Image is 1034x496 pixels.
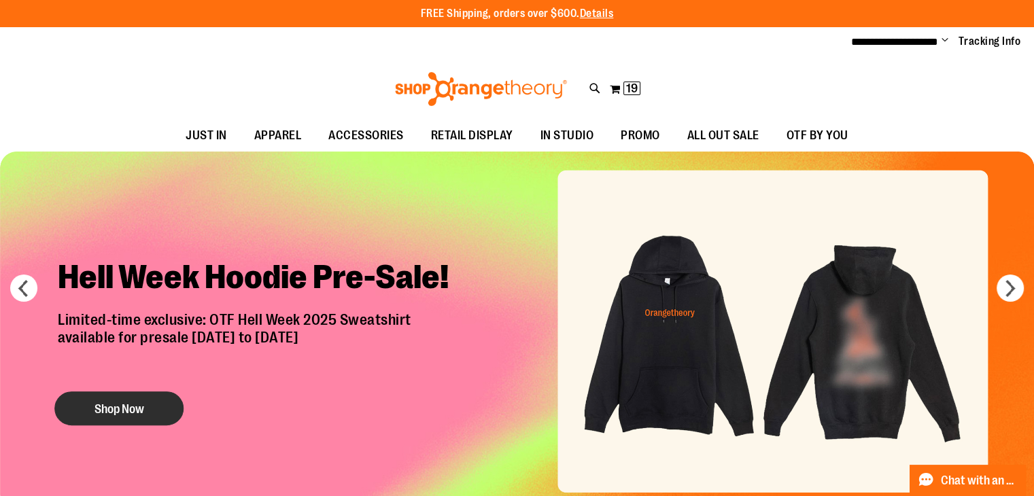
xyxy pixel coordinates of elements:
button: Shop Now [54,391,184,425]
span: APPAREL [254,120,302,151]
button: Chat with an Expert [910,465,1027,496]
span: RETAIL DISPLAY [431,120,513,151]
span: PROMO [621,120,660,151]
span: JUST IN [186,120,227,151]
span: ACCESSORIES [328,120,404,151]
span: IN STUDIO [540,120,594,151]
span: ALL OUT SALE [687,120,759,151]
img: Shop Orangetheory [393,72,569,106]
p: FREE Shipping, orders over $600. [421,6,614,22]
span: OTF BY YOU [787,120,848,151]
span: Chat with an Expert [941,474,1018,487]
span: 19 [626,82,638,95]
button: prev [10,274,37,302]
p: Limited-time exclusive: OTF Hell Week 2025 Sweatshirt available for presale [DATE] to [DATE] [48,311,472,378]
button: next [997,274,1024,302]
h2: Hell Week Hoodie Pre-Sale! [48,247,472,311]
a: Tracking Info [959,34,1021,49]
button: Account menu [942,35,948,48]
a: Details [580,7,614,20]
